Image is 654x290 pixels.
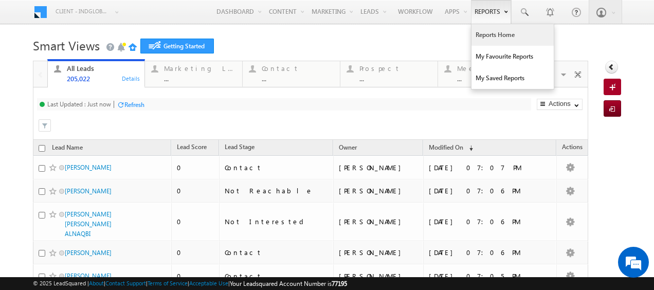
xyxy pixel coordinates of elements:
[47,59,146,88] a: All Leads205,022Details
[177,248,214,257] div: 0
[429,217,552,226] div: [DATE] 07:06 PM
[164,75,236,82] div: ...
[429,143,463,151] span: Modified On
[262,75,334,82] div: ...
[230,280,347,287] span: Your Leadsquared Account Number is
[465,144,473,152] span: (sorted descending)
[340,61,438,87] a: Prospect...
[33,37,100,53] span: Smart Views
[65,187,112,195] a: [PERSON_NAME]
[144,61,243,87] a: Marketing Leads...
[33,279,347,288] span: © 2025 LeadSquared | | | | |
[262,64,334,72] div: Contact
[429,186,552,195] div: [DATE] 07:06 PM
[339,248,419,257] div: [PERSON_NAME]
[177,271,214,281] div: 0
[65,210,112,238] a: [PERSON_NAME] [PERSON_NAME] ALNAQBI
[438,61,536,87] a: Meeting...
[121,74,141,83] div: Details
[225,143,255,151] span: Lead Stage
[56,6,110,16] span: Client - indglobal2 (77195)
[140,39,214,53] a: Getting Started
[177,143,207,151] span: Lead Score
[225,163,329,172] div: Contact
[89,280,104,286] a: About
[457,75,529,82] div: ...
[225,217,329,226] div: Not Interested
[225,186,329,195] div: Not Reachable
[457,64,529,72] div: Meeting
[177,217,214,226] div: 0
[242,61,340,87] a: Contact...
[67,64,139,72] div: All Leads
[105,280,146,286] a: Contact Support
[359,64,431,72] div: Prospect
[164,64,236,72] div: Marketing Leads
[225,248,329,257] div: Contact
[471,67,554,89] a: My Saved Reports
[424,141,478,155] a: Modified On (sorted descending)
[339,186,419,195] div: [PERSON_NAME]
[177,163,214,172] div: 0
[471,24,554,46] a: Reports Home
[39,145,45,152] input: Check all records
[47,142,88,155] a: Lead Name
[124,101,144,108] div: Refresh
[65,249,112,257] a: [PERSON_NAME]
[177,186,214,195] div: 0
[225,271,329,281] div: Contact
[359,75,431,82] div: ...
[148,280,188,286] a: Terms of Service
[65,164,112,171] a: [PERSON_NAME]
[172,141,212,155] a: Lead Score
[65,272,112,280] a: [PERSON_NAME]
[189,280,228,286] a: Acceptable Use
[220,141,260,155] a: Lead Stage
[429,271,552,281] div: [DATE] 07:05 PM
[557,141,588,155] span: Actions
[47,100,111,108] div: Last Updated : Just now
[429,163,552,172] div: [DATE] 07:07 PM
[339,143,357,151] span: Owner
[67,75,139,82] div: 205,022
[471,46,554,67] a: My Favourite Reports
[332,280,347,287] span: 77195
[339,271,419,281] div: [PERSON_NAME]
[429,248,552,257] div: [DATE] 07:06 PM
[339,217,419,226] div: [PERSON_NAME]
[339,163,419,172] div: [PERSON_NAME]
